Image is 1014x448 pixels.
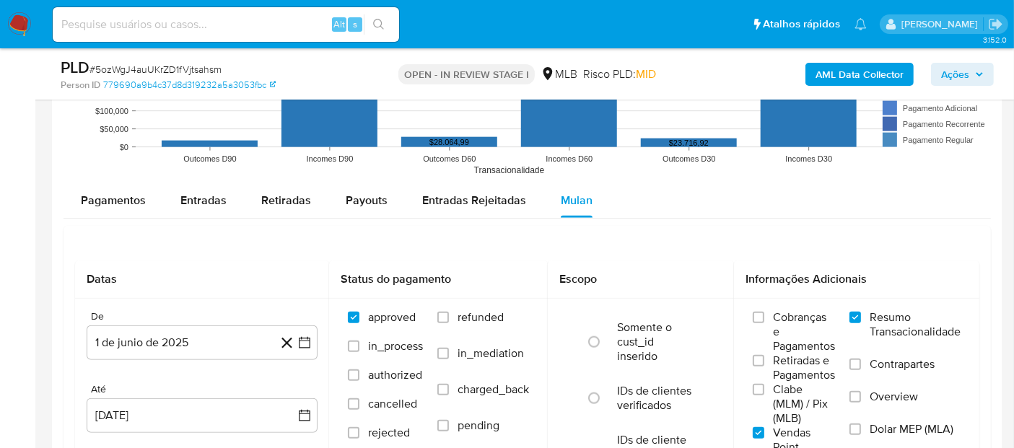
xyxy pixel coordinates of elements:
button: AML Data Collector [805,63,914,86]
p: leticia.siqueira@mercadolivre.com [901,17,983,31]
span: # 5ozWgJ4auUKrZD1fVjtsahsm [89,62,222,76]
a: Sair [988,17,1003,32]
span: s [353,17,357,31]
input: Pesquise usuários ou casos... [53,15,399,34]
button: search-icon [364,14,393,35]
p: OPEN - IN REVIEW STAGE I [398,64,535,84]
span: MID [636,66,656,82]
a: 779690a9b4c37d8d319232a5a3053fbc [103,79,276,92]
span: Ações [941,63,969,86]
span: 3.152.0 [983,34,1007,45]
b: Person ID [61,79,100,92]
b: AML Data Collector [816,63,904,86]
span: Atalhos rápidos [763,17,840,32]
a: Notificações [855,18,867,30]
b: PLD [61,56,89,79]
div: MLB [541,66,577,82]
span: Alt [333,17,345,31]
span: Risco PLD: [583,66,656,82]
button: Ações [931,63,994,86]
